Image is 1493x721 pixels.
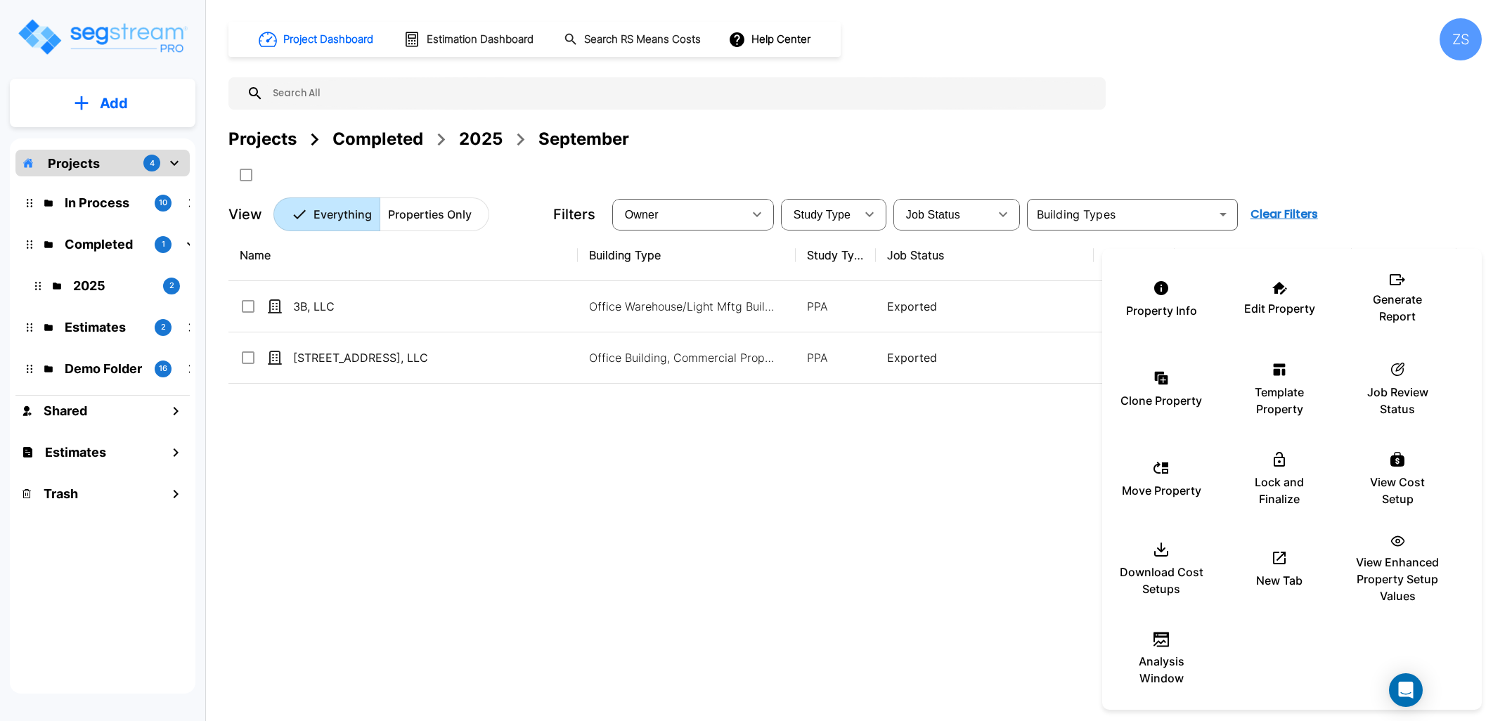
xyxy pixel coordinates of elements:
div: Open Intercom Messenger [1389,673,1423,707]
p: Job Review Status [1355,384,1440,417]
p: Analysis Window [1119,653,1203,687]
p: Template Property [1237,384,1321,417]
p: Edit Property [1244,300,1315,317]
p: Download Cost Setups [1119,564,1203,597]
p: Move Property [1122,482,1201,499]
p: View Cost Setup [1355,474,1440,507]
p: Clone Property [1120,392,1202,409]
p: Lock and Finalize [1237,474,1321,507]
p: Property Info [1126,302,1197,319]
p: View Enhanced Property Setup Values [1355,554,1440,604]
p: Generate Report [1355,291,1440,325]
p: New Tab [1256,572,1303,589]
